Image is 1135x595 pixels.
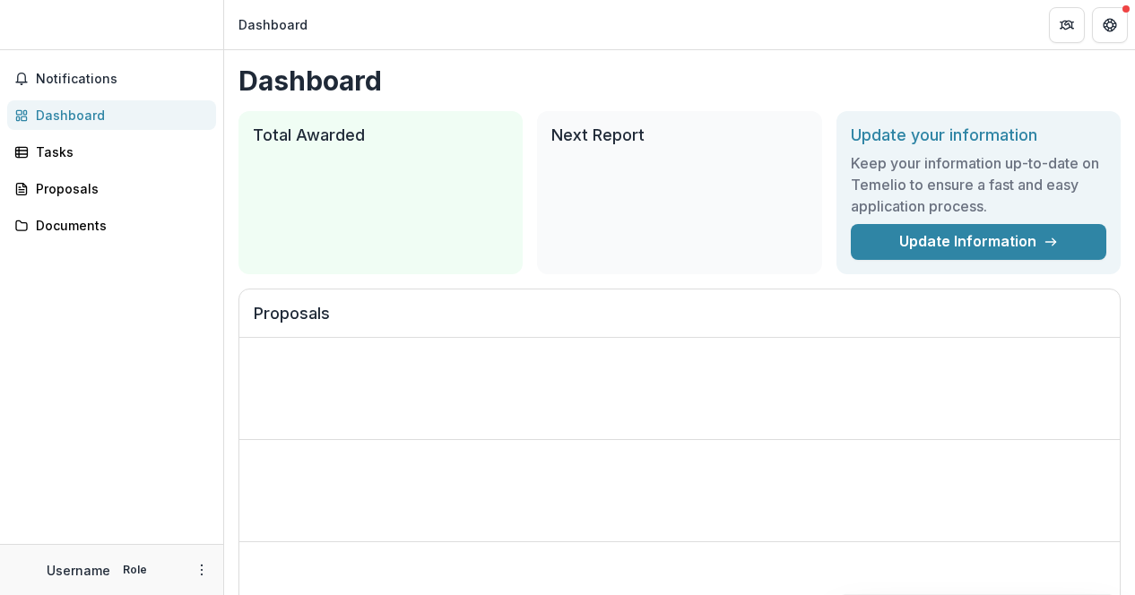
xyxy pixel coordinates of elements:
p: Username [47,561,110,580]
h2: Proposals [254,304,1105,338]
div: Tasks [36,142,202,161]
h1: Dashboard [238,65,1121,97]
a: Documents [7,211,216,240]
p: Role [117,562,152,578]
button: More [191,559,212,581]
a: Proposals [7,174,216,203]
button: Partners [1049,7,1085,43]
span: Notifications [36,72,209,87]
button: Get Help [1092,7,1128,43]
a: Tasks [7,137,216,167]
a: Update Information [851,224,1106,260]
h2: Total Awarded [253,125,508,145]
div: Proposals [36,179,202,198]
h2: Next Report [551,125,807,145]
button: Notifications [7,65,216,93]
nav: breadcrumb [231,12,315,38]
h3: Keep your information up-to-date on Temelio to ensure a fast and easy application process. [851,152,1106,217]
div: Dashboard [36,106,202,125]
div: Dashboard [238,15,308,34]
a: Dashboard [7,100,216,130]
h2: Update your information [851,125,1106,145]
div: Documents [36,216,202,235]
